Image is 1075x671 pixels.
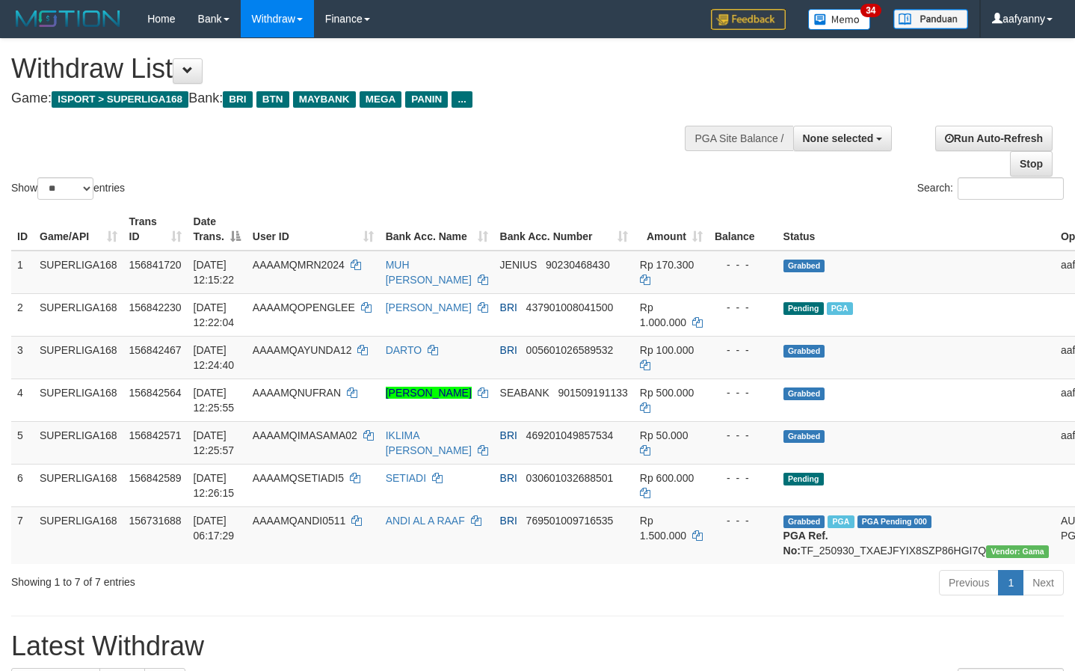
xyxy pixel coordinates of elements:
a: [PERSON_NAME] [386,301,472,313]
span: Rp 1.000.000 [640,301,686,328]
span: 156731688 [129,515,182,527]
a: SETIADI [386,472,426,484]
td: SUPERLIGA168 [34,379,123,421]
td: 7 [11,506,34,564]
th: Bank Acc. Name: activate to sort column ascending [380,208,494,251]
h4: Game: Bank: [11,91,702,106]
a: MUH [PERSON_NAME] [386,259,472,286]
td: SUPERLIGA168 [34,251,123,294]
div: - - - [715,428,771,443]
span: Vendor URL: https://trx31.1velocity.biz [986,545,1049,558]
a: ANDI AL A RAAF [386,515,465,527]
th: Game/API: activate to sort column ascending [34,208,123,251]
button: None selected [793,126,893,151]
select: Showentries [37,177,93,200]
span: [DATE] 12:24:40 [194,344,235,371]
span: Pending [783,302,824,315]
span: MEGA [360,91,402,108]
span: 156842467 [129,344,182,356]
span: 34 [860,4,881,17]
img: MOTION_logo.png [11,7,125,30]
span: Marked by aafromsomean [828,515,854,528]
span: AAAAMQMRN2024 [253,259,345,271]
span: MAYBANK [293,91,356,108]
span: None selected [803,132,874,144]
div: - - - [715,300,771,315]
span: BTN [256,91,289,108]
div: PGA Site Balance / [685,126,792,151]
span: 156842230 [129,301,182,313]
span: Copy 030601032688501 to clipboard [526,472,614,484]
span: ISPORT > SUPERLIGA168 [52,91,188,108]
th: Trans ID: activate to sort column ascending [123,208,188,251]
td: TF_250930_TXAEJFYIX8SZP86HGI7Q [777,506,1055,564]
a: 1 [998,570,1023,595]
span: BRI [500,515,517,527]
img: Feedback.jpg [711,9,786,30]
td: 1 [11,251,34,294]
span: Marked by aafsengchandara [827,302,853,315]
span: Grabbed [783,387,825,400]
a: [PERSON_NAME] [386,387,472,399]
span: PANIN [405,91,448,108]
img: panduan.png [893,9,968,29]
span: Copy 437901008041500 to clipboard [526,301,614,313]
span: BRI [223,91,252,108]
a: DARTO [386,344,422,356]
a: Run Auto-Refresh [935,126,1053,151]
th: Amount: activate to sort column ascending [634,208,709,251]
td: SUPERLIGA168 [34,464,123,506]
span: 156842571 [129,429,182,441]
span: AAAAMQANDI0511 [253,515,346,527]
span: [DATE] 12:22:04 [194,301,235,328]
h1: Latest Withdraw [11,631,1064,661]
span: Grabbed [783,260,825,272]
th: User ID: activate to sort column ascending [247,208,380,251]
span: 156842564 [129,387,182,399]
span: SEABANK [500,387,549,399]
span: Grabbed [783,515,825,528]
span: Rp 600.000 [640,472,694,484]
span: Copy 769501009716535 to clipboard [526,515,614,527]
span: BRI [500,301,517,313]
span: Rp 1.500.000 [640,515,686,542]
td: 2 [11,293,34,336]
div: - - - [715,343,771,358]
td: SUPERLIGA168 [34,293,123,336]
a: Stop [1010,151,1053,177]
th: Bank Acc. Number: activate to sort column ascending [494,208,634,251]
td: SUPERLIGA168 [34,506,123,564]
div: - - - [715,471,771,485]
span: Rp 50.000 [640,429,689,441]
div: - - - [715,385,771,400]
a: Next [1023,570,1064,595]
span: [DATE] 12:15:22 [194,259,235,286]
span: Pending [783,473,824,485]
span: 156841720 [129,259,182,271]
td: 6 [11,464,34,506]
span: BRI [500,429,517,441]
td: 3 [11,336,34,379]
span: [DATE] 06:17:29 [194,515,235,542]
span: [DATE] 12:25:57 [194,429,235,456]
td: SUPERLIGA168 [34,421,123,464]
span: AAAAMQAYUNDA12 [253,344,352,356]
span: AAAAMQIMASAMA02 [253,429,357,441]
span: PGA Pending [857,515,932,528]
a: IKLIMA [PERSON_NAME] [386,429,472,456]
span: [DATE] 12:26:15 [194,472,235,499]
span: 156842589 [129,472,182,484]
div: Showing 1 to 7 of 7 entries [11,569,437,589]
th: ID [11,208,34,251]
h1: Withdraw List [11,54,702,84]
span: AAAAMQSETIADI5 [253,472,344,484]
span: Copy 469201049857534 to clipboard [526,429,614,441]
span: [DATE] 12:25:55 [194,387,235,414]
div: - - - [715,257,771,272]
span: Rp 500.000 [640,387,694,399]
label: Search: [917,177,1064,200]
td: 4 [11,379,34,421]
td: SUPERLIGA168 [34,336,123,379]
a: Previous [939,570,999,595]
span: Grabbed [783,345,825,358]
